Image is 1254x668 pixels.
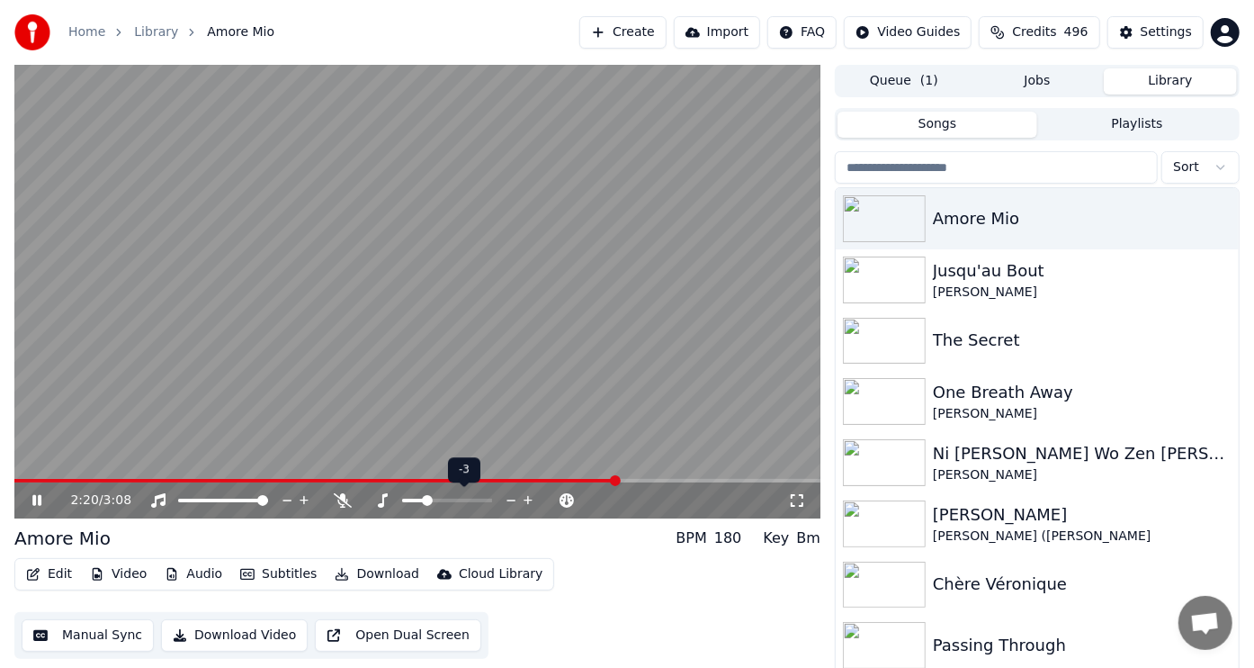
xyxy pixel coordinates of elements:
[22,619,154,652] button: Manual Sync
[933,405,1232,423] div: [PERSON_NAME]
[767,16,837,49] button: FAQ
[1012,23,1056,41] span: Credits
[70,492,98,510] span: 2:20
[70,492,113,510] div: /
[933,258,1232,284] div: Jusqu'au Bout
[327,562,426,587] button: Download
[933,572,1232,597] div: Chère Véronique
[207,23,274,41] span: Amore Mio
[933,328,1232,353] div: The Secret
[971,68,1104,95] button: Jobs
[933,206,1232,231] div: Amore Mio
[68,23,105,41] a: Home
[933,466,1232,484] div: [PERSON_NAME]
[1107,16,1204,49] button: Settings
[19,562,79,587] button: Edit
[14,526,111,551] div: Amore Mio
[674,16,760,49] button: Import
[933,284,1232,302] div: [PERSON_NAME]
[134,23,178,41] a: Library
[161,619,308,652] button: Download Video
[933,633,1232,658] div: Passing Through
[1104,68,1237,95] button: Library
[844,16,972,49] button: Video Guides
[157,562,229,587] button: Audio
[714,528,742,549] div: 180
[459,565,542,583] div: Cloud Library
[68,23,274,41] nav: breadcrumb
[1173,158,1199,176] span: Sort
[448,457,480,483] div: -3
[837,68,971,95] button: Queue
[1178,596,1232,650] a: Open chat
[837,112,1037,138] button: Songs
[1141,23,1192,41] div: Settings
[796,528,820,549] div: Bm
[676,528,706,549] div: BPM
[233,562,324,587] button: Subtitles
[933,441,1232,466] div: Ni [PERSON_NAME] Wo Zen [PERSON_NAME]
[763,528,789,549] div: Key
[14,14,50,50] img: youka
[1037,112,1237,138] button: Playlists
[933,528,1232,546] div: [PERSON_NAME] ([PERSON_NAME]
[920,72,938,90] span: ( 1 )
[315,619,481,652] button: Open Dual Screen
[933,502,1232,528] div: [PERSON_NAME]
[579,16,667,49] button: Create
[103,492,131,510] span: 3:08
[1064,23,1088,41] span: 496
[83,562,154,587] button: Video
[979,16,1099,49] button: Credits496
[933,380,1232,405] div: One Breath Away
